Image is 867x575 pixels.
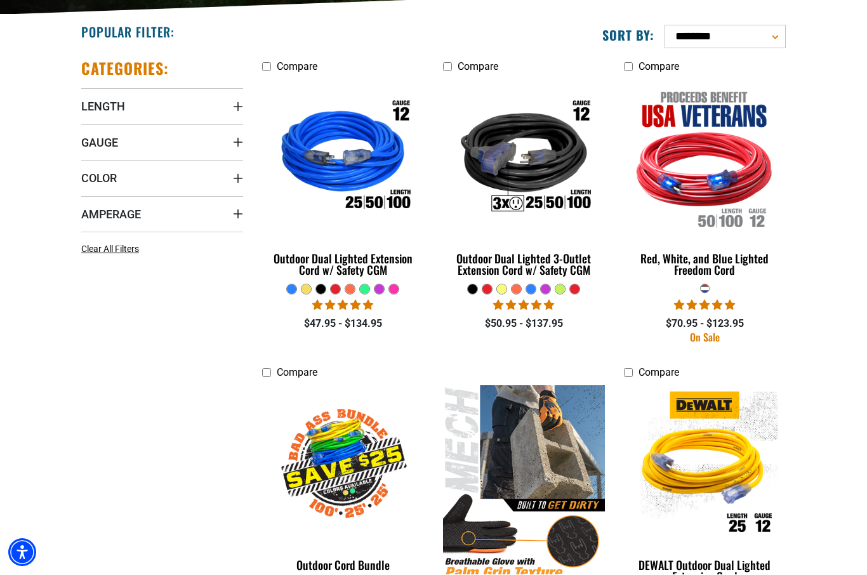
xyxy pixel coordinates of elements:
div: $70.95 - $123.95 [624,317,786,332]
img: Red, White, and Blue Lighted Freedom Cord [625,86,784,232]
span: Compare [277,367,317,379]
span: 4.80 stars [493,300,554,312]
span: Length [81,100,125,114]
img: Outdoor Dual Lighted Extension Cord w/ Safety CGM [263,86,423,232]
summary: Length [81,89,243,124]
a: Outdoor Dual Lighted Extension Cord w/ Safety CGM Outdoor Dual Lighted Extension Cord w/ Safety CGM [262,79,424,284]
span: Compare [458,61,498,73]
a: Red, White, and Blue Lighted Freedom Cord Red, White, and Blue Lighted Freedom Cord [624,79,786,284]
div: Red, White, and Blue Lighted Freedom Cord [624,253,786,276]
span: Amperage [81,208,141,222]
a: Outdoor Dual Lighted 3-Outlet Extension Cord w/ Safety CGM Outdoor Dual Lighted 3-Outlet Extensio... [443,79,605,284]
span: Compare [639,367,679,379]
div: $50.95 - $137.95 [443,317,605,332]
img: DEWALT Outdoor Dual Lighted Extension Cord [625,392,784,538]
div: $47.95 - $134.95 [262,317,424,332]
div: On Sale [624,333,786,343]
span: Gauge [81,136,118,150]
span: 4.81 stars [312,300,373,312]
summary: Amperage [81,197,243,232]
span: Color [81,171,117,186]
a: Clear All Filters [81,243,144,256]
img: Outdoor Cord Bundle [263,392,423,538]
h2: Categories: [81,59,169,79]
span: Compare [277,61,317,73]
label: Sort by: [602,27,654,44]
span: 5.00 stars [674,300,735,312]
div: Outdoor Cord Bundle [262,560,424,571]
span: Compare [639,61,679,73]
div: Accessibility Menu [8,539,36,567]
summary: Color [81,161,243,196]
div: Outdoor Dual Lighted Extension Cord w/ Safety CGM [262,253,424,276]
summary: Gauge [81,125,243,161]
h2: Popular Filter: [81,24,175,41]
img: Outdoor Dual Lighted 3-Outlet Extension Cord w/ Safety CGM [444,86,604,232]
div: Outdoor Dual Lighted 3-Outlet Extension Cord w/ Safety CGM [443,253,605,276]
span: Clear All Filters [81,244,139,254]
